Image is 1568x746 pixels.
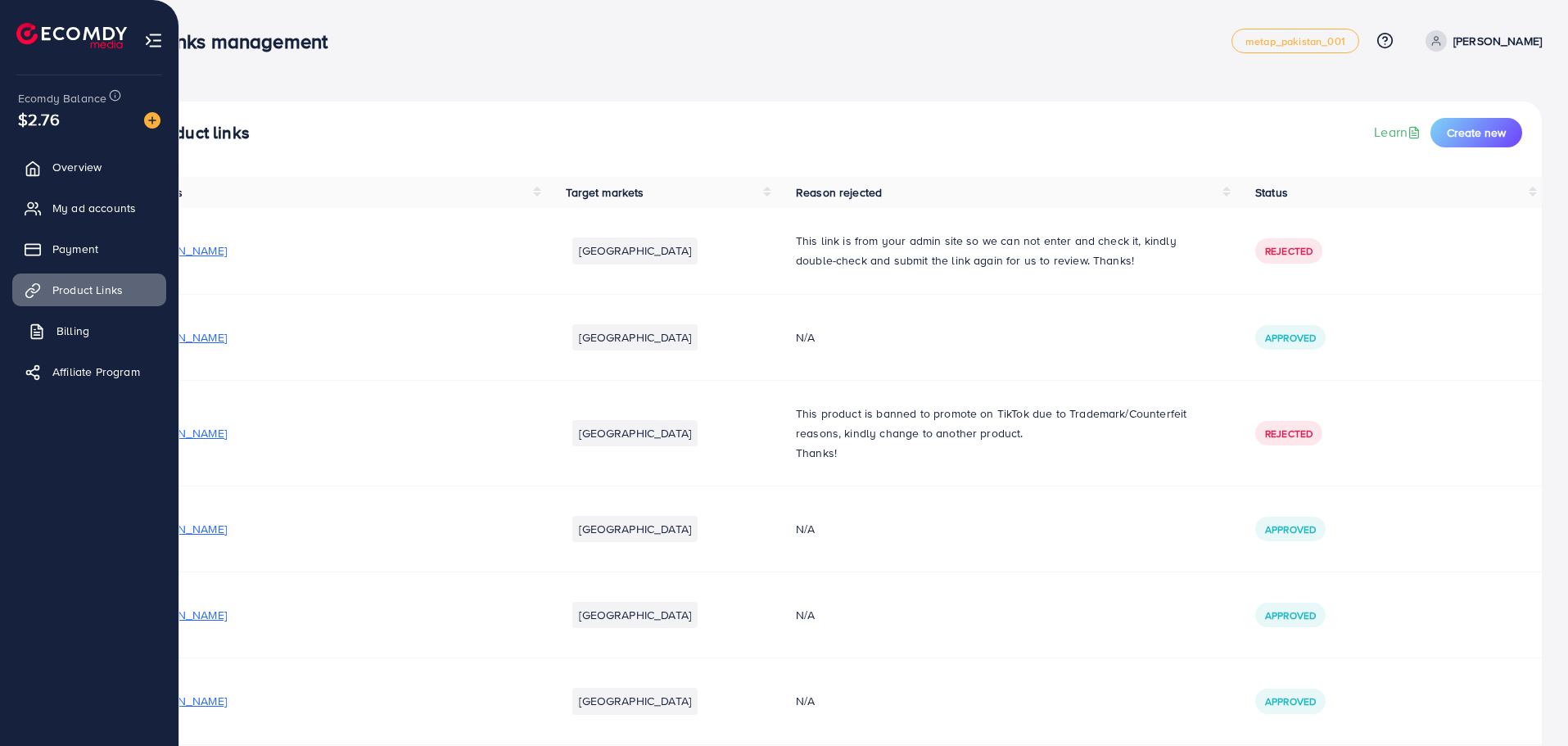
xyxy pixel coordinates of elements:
[1447,124,1506,141] span: Create new
[52,282,123,298] span: Product Links
[1265,694,1316,708] span: Approved
[572,516,698,542] li: [GEOGRAPHIC_DATA]
[92,29,341,53] h3: Product links management
[18,107,60,131] span: $2.76
[796,329,815,346] span: N/A
[1430,118,1522,147] button: Create new
[1245,36,1345,47] span: metap_pakistan_001
[12,355,166,388] a: Affiliate Program
[144,31,163,50] img: menu
[796,693,815,709] span: N/A
[52,241,98,257] span: Payment
[12,274,166,306] a: Product Links
[12,314,166,347] a: Billing
[52,159,102,175] span: Overview
[572,688,698,714] li: [GEOGRAPHIC_DATA]
[796,521,815,537] span: N/A
[1498,672,1556,734] iframe: Chat
[144,112,160,129] img: image
[796,184,882,201] span: Reason rejected
[12,192,166,224] a: My ad accounts
[1419,30,1542,52] a: [PERSON_NAME]
[18,90,106,106] span: Ecomdy Balance
[796,443,1216,463] p: Thanks!
[1265,522,1316,536] span: Approved
[1265,427,1313,441] span: Rejected
[572,237,698,264] li: [GEOGRAPHIC_DATA]
[1265,244,1313,258] span: Rejected
[1231,29,1359,53] a: metap_pakistan_001
[12,233,166,265] a: Payment
[1255,184,1288,201] span: Status
[796,405,1187,441] span: This product is banned to promote on TikTok due to Trademark/Counterfeit reasons, kindly change t...
[16,23,127,48] img: logo
[796,607,815,623] span: N/A
[111,123,250,143] h4: Your product links
[1265,331,1316,345] span: Approved
[566,184,644,201] span: Target markets
[12,151,166,183] a: Overview
[52,364,140,380] span: Affiliate Program
[56,323,89,339] span: Billing
[796,231,1216,270] p: This link is from your admin site so we can not enter and check it, kindly double-check and submi...
[572,324,698,350] li: [GEOGRAPHIC_DATA]
[572,602,698,628] li: [GEOGRAPHIC_DATA]
[1453,31,1542,51] p: [PERSON_NAME]
[572,420,698,446] li: [GEOGRAPHIC_DATA]
[1265,608,1316,622] span: Approved
[1374,123,1424,142] a: Learn
[52,200,136,216] span: My ad accounts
